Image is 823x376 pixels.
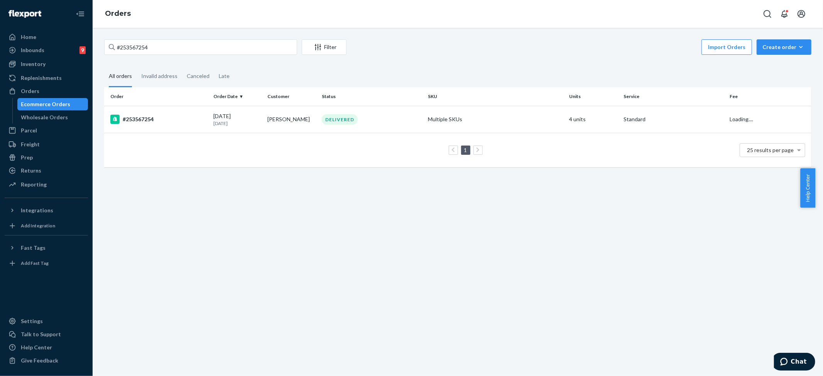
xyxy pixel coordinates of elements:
th: Fee [727,87,811,106]
p: [DATE] [213,120,262,127]
div: Integrations [21,207,53,214]
td: Multiple SKUs [425,106,566,133]
div: 9 [79,46,86,54]
button: Import Orders [701,39,752,55]
a: Orders [105,9,131,18]
div: Inbounds [21,46,44,54]
div: Inventory [21,60,46,68]
iframe: Opens a widget where you can chat to one of our agents [774,353,815,372]
div: Help Center [21,344,52,351]
div: All orders [109,66,132,87]
p: Standard [624,115,723,123]
div: Replenishments [21,74,62,82]
a: Add Integration [5,220,88,232]
div: Parcel [21,127,37,134]
div: Ecommerce Orders [21,100,71,108]
div: Reporting [21,181,47,188]
div: Orders [21,87,39,95]
button: Open account menu [794,6,809,22]
div: Wholesale Orders [21,113,68,121]
a: Returns [5,164,88,177]
div: Add Fast Tag [21,260,49,266]
div: Late [219,66,230,86]
a: Settings [5,315,88,327]
button: Give Feedback [5,354,88,367]
input: Search orders [104,39,297,55]
a: Inbounds9 [5,44,88,56]
th: Status [319,87,425,106]
img: Flexport logo [8,10,41,18]
ol: breadcrumbs [99,3,137,25]
button: Open Search Box [760,6,775,22]
th: Order Date [210,87,265,106]
div: Customer [267,93,316,100]
th: SKU [425,87,566,106]
a: Home [5,31,88,43]
button: Help Center [800,168,815,208]
div: Invalid address [141,66,177,86]
a: Help Center [5,341,88,354]
button: Open notifications [777,6,792,22]
a: Replenishments [5,72,88,84]
div: Settings [21,317,43,325]
div: Home [21,33,36,41]
button: Integrations [5,204,88,217]
span: 25 results per page [747,147,794,153]
div: Freight [21,141,40,148]
button: Close Navigation [73,6,88,22]
div: Canceled [187,66,210,86]
a: Reporting [5,178,88,191]
a: Ecommerce Orders [17,98,88,110]
a: Page 1 is your current page [463,147,469,153]
a: Wholesale Orders [17,111,88,124]
div: #253567254 [110,115,207,124]
a: Inventory [5,58,88,70]
a: Add Fast Tag [5,257,88,269]
div: Give Feedback [21,357,58,364]
button: Talk to Support [5,328,88,340]
th: Service [620,87,727,106]
div: Prep [21,154,33,161]
div: Returns [21,167,41,174]
a: Parcel [5,124,88,137]
th: Units [566,87,621,106]
td: 4 units [566,106,621,133]
th: Order [104,87,210,106]
button: Create order [757,39,811,55]
div: Talk to Support [21,330,61,338]
div: Fast Tags [21,244,46,252]
div: Filter [302,43,346,51]
a: Freight [5,138,88,151]
div: Create order [762,43,806,51]
a: Orders [5,85,88,97]
div: DELIVERED [322,114,358,125]
td: [PERSON_NAME] [264,106,319,133]
a: Prep [5,151,88,164]
button: Filter [302,39,346,55]
td: Loading.... [727,106,811,133]
button: Fast Tags [5,242,88,254]
div: Add Integration [21,222,55,229]
div: [DATE] [213,112,262,127]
